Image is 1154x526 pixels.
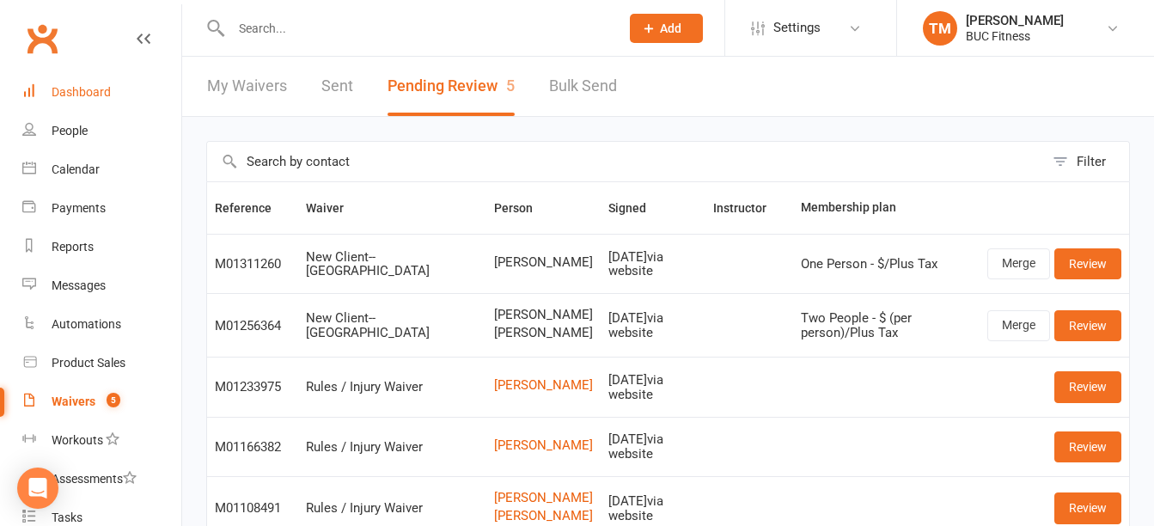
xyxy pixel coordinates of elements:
div: M01256364 [215,319,290,333]
div: Product Sales [52,356,125,370]
div: Rules / Injury Waiver [306,380,479,394]
div: M01166382 [215,440,290,455]
button: Pending Review5 [388,57,515,116]
a: [PERSON_NAME] [494,438,593,453]
a: [PERSON_NAME] [494,378,593,393]
input: Search... [226,16,608,40]
button: Signed [608,198,665,218]
a: Calendar [22,150,181,189]
button: Instructor [713,198,785,218]
a: Reports [22,228,181,266]
span: Person [494,201,552,215]
div: Rules / Injury Waiver [306,501,479,516]
span: Waiver [306,201,363,215]
span: Instructor [713,201,785,215]
a: Assessments [22,460,181,498]
div: [DATE] via website [608,494,698,523]
div: Open Intercom Messenger [17,468,58,509]
input: Search by contact [207,142,1044,181]
div: Calendar [52,162,100,176]
div: Reports [52,240,94,254]
a: Waivers 5 [22,382,181,421]
span: [PERSON_NAME] [494,255,593,270]
span: Add [660,21,681,35]
a: Dashboard [22,73,181,112]
div: Two People - $ (per person)/Plus Tax [801,311,972,339]
span: Reference [215,201,290,215]
a: Sent [321,57,353,116]
div: M01233975 [215,380,290,394]
div: [DATE] via website [608,432,698,461]
th: Membership plan [793,182,980,234]
a: Product Sales [22,344,181,382]
div: TM [923,11,957,46]
span: [PERSON_NAME] [494,308,593,322]
a: [PERSON_NAME] [494,491,593,505]
div: New Client--[GEOGRAPHIC_DATA] [306,311,479,339]
a: Clubworx [21,17,64,60]
span: [PERSON_NAME] [494,326,593,340]
a: Automations [22,305,181,344]
div: People [52,124,88,138]
span: 5 [506,76,515,95]
a: Messages [22,266,181,305]
button: Add [630,14,703,43]
a: Review [1054,492,1121,523]
div: [PERSON_NAME] [966,13,1064,28]
div: Payments [52,201,106,215]
span: Settings [773,9,821,47]
a: Payments [22,189,181,228]
a: Workouts [22,421,181,460]
div: Workouts [52,433,103,447]
button: Reference [215,198,290,218]
div: Messages [52,278,106,292]
a: Bulk Send [549,57,617,116]
div: [DATE] via website [608,311,698,339]
div: Automations [52,317,121,331]
button: Person [494,198,552,218]
a: Review [1054,431,1121,462]
div: M01311260 [215,257,290,272]
div: New Client--[GEOGRAPHIC_DATA] [306,250,479,278]
a: [PERSON_NAME] [494,509,593,523]
div: [DATE] via website [608,373,698,401]
div: One Person - $/Plus Tax [801,257,972,272]
button: Waiver [306,198,363,218]
div: Waivers [52,394,95,408]
a: Merge [987,310,1050,341]
div: BUC Fitness [966,28,1064,44]
button: Filter [1044,142,1129,181]
a: People [22,112,181,150]
div: [DATE] via website [608,250,698,278]
div: Rules / Injury Waiver [306,440,479,455]
div: Dashboard [52,85,111,99]
a: Review [1054,248,1121,279]
div: Filter [1077,151,1106,172]
span: Signed [608,201,665,215]
a: Merge [987,248,1050,279]
div: Assessments [52,472,137,486]
a: My Waivers [207,57,287,116]
span: 5 [107,393,120,407]
a: Review [1054,371,1121,402]
div: M01108491 [215,501,290,516]
div: Tasks [52,511,82,524]
a: Review [1054,310,1121,341]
